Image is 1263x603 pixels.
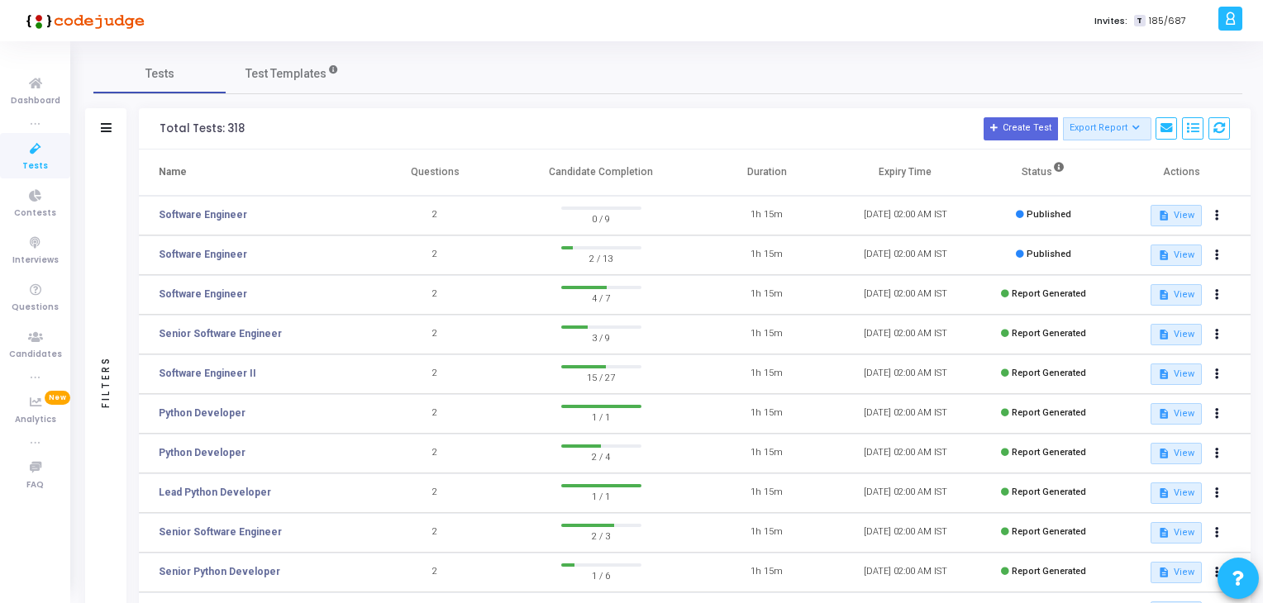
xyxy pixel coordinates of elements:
[159,207,247,222] a: Software Engineer
[21,4,145,37] img: logo
[159,366,256,381] a: Software Engineer II
[1151,562,1201,583] button: View
[159,525,282,539] a: Senior Software Engineer
[698,235,836,275] td: 1h 15m
[145,65,174,83] span: Tests
[561,368,641,385] span: 15 / 27
[1158,448,1170,459] mat-icon: description
[1012,288,1086,299] span: Report Generated
[836,150,975,196] th: Expiry Time
[159,326,282,341] a: Senior Software Engineer
[698,513,836,553] td: 1h 15m
[366,513,504,553] td: 2
[1151,205,1201,226] button: View
[1158,408,1170,420] mat-icon: description
[1158,487,1170,499] mat-icon: description
[22,159,48,173] span: Tests
[975,150,1113,196] th: Status
[366,275,504,315] td: 2
[1149,14,1186,28] span: 185/687
[698,553,836,592] td: 1h 15m
[1012,447,1086,458] span: Report Generated
[160,122,245,135] div: Total Tests: 318
[1012,487,1086,497] span: Report Generated
[504,150,698,196] th: Candidate Completion
[698,275,836,315] td: 1h 15m
[1012,526,1086,537] span: Report Generated
[1113,150,1251,196] th: Actions
[1012,328,1086,339] span: Report Generated
[561,210,641,226] span: 0 / 9
[561,289,641,306] span: 4 / 7
[836,275,975,315] td: [DATE] 02:00 AM IST
[1027,249,1071,259] span: Published
[366,434,504,473] td: 2
[1151,522,1201,544] button: View
[366,553,504,592] td: 2
[98,291,113,472] div: Filters
[698,150,836,196] th: Duration
[1151,284,1201,306] button: View
[561,567,641,583] span: 1 / 6
[984,117,1058,140] button: Create Test
[1158,368,1170,380] mat-icon: description
[15,413,56,427] span: Analytics
[1158,289,1170,301] mat-icon: description
[561,487,641,504] span: 1 / 1
[836,553,975,592] td: [DATE] 02:00 AM IST
[1012,407,1086,418] span: Report Generated
[159,485,271,500] a: Lead Python Developer
[159,247,247,262] a: Software Engineer
[698,196,836,235] td: 1h 15m
[698,434,836,473] td: 1h 15m
[366,473,504,513] td: 2
[366,150,504,196] th: Questions
[366,315,504,354] td: 2
[698,315,836,354] td: 1h 15m
[1134,15,1145,27] span: T
[836,513,975,553] td: [DATE] 02:00 AM IST
[245,65,326,83] span: Test Templates
[561,448,641,464] span: 2 / 4
[1158,210,1170,221] mat-icon: description
[1151,482,1201,504] button: View
[1151,443,1201,464] button: View
[836,354,975,394] td: [DATE] 02:00 AM IST
[366,235,504,275] td: 2
[12,301,59,315] span: Questions
[1151,245,1201,266] button: View
[1063,117,1151,140] button: Export Report
[561,527,641,544] span: 2 / 3
[1027,209,1071,220] span: Published
[561,329,641,345] span: 3 / 9
[9,348,62,362] span: Candidates
[139,150,366,196] th: Name
[836,196,975,235] td: [DATE] 02:00 AM IST
[1158,567,1170,578] mat-icon: description
[11,94,60,108] span: Dashboard
[698,473,836,513] td: 1h 15m
[836,473,975,513] td: [DATE] 02:00 AM IST
[1012,368,1086,378] span: Report Generated
[366,394,504,434] td: 2
[366,196,504,235] td: 2
[836,235,975,275] td: [DATE] 02:00 AM IST
[698,354,836,394] td: 1h 15m
[1158,249,1170,261] mat-icon: description
[14,207,56,221] span: Contests
[1151,324,1201,345] button: View
[1151,403,1201,425] button: View
[1158,329,1170,340] mat-icon: description
[45,391,70,405] span: New
[698,394,836,434] td: 1h 15m
[836,315,975,354] td: [DATE] 02:00 AM IST
[1158,527,1170,539] mat-icon: description
[12,254,59,268] span: Interviews
[836,434,975,473] td: [DATE] 02:00 AM IST
[26,478,44,492] span: FAQ
[366,354,504,394] td: 2
[561,249,641,266] span: 2 / 13
[159,406,245,420] a: Python Developer
[1151,363,1201,385] button: View
[159,564,280,579] a: Senior Python Developer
